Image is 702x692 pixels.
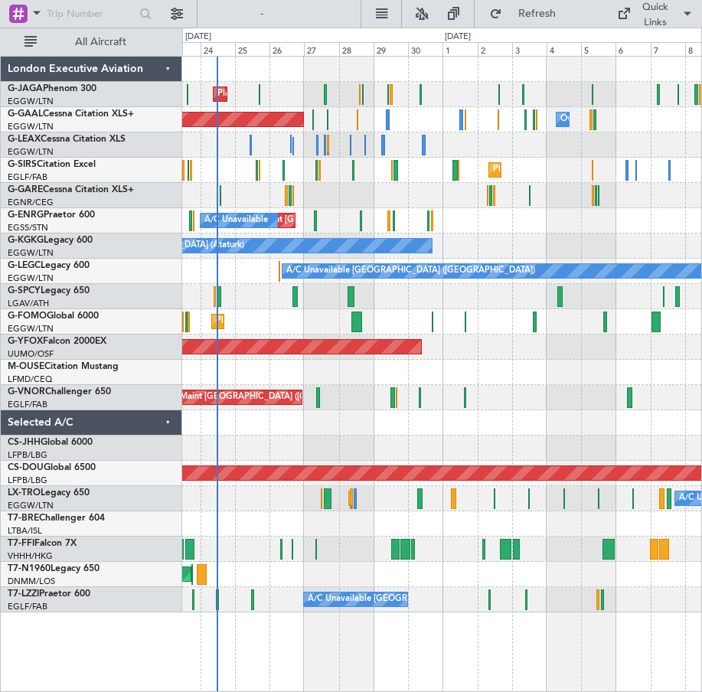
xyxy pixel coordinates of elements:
a: EGGW/LTN [8,146,54,158]
a: LFMD/CEQ [8,374,52,385]
div: Planned Maint [GEOGRAPHIC_DATA] ([GEOGRAPHIC_DATA]) [216,310,457,333]
div: 1 [442,42,477,56]
span: G-FOMO [8,312,47,321]
a: M-OUSECitation Mustang [8,362,119,371]
div: 6 [615,42,650,56]
span: Refresh [505,8,570,19]
span: G-LEAX [8,135,41,144]
a: G-SPCYLegacy 650 [8,286,90,295]
span: G-LEGC [8,261,41,270]
div: A/C Unavailable [204,209,268,232]
span: G-VNOR [8,387,45,397]
a: G-YFOXFalcon 2000EX [8,337,106,346]
button: Refresh [482,2,574,26]
a: G-VNORChallenger 650 [8,387,111,397]
span: T7-LZZI [8,589,39,599]
a: UUMO/OSF [8,348,54,360]
a: G-GARECessna Citation XLS+ [8,185,134,194]
a: EGGW/LTN [8,323,54,335]
span: G-KGKG [8,236,44,245]
a: LX-TROLegacy 650 [8,488,90,498]
div: 2 [478,42,512,56]
div: 23 [165,42,200,56]
a: EGLF/FAB [8,399,47,410]
div: A/C Unavailable [GEOGRAPHIC_DATA] ([GEOGRAPHIC_DATA]) [308,588,557,611]
a: T7-BREChallenger 604 [8,514,105,523]
a: EGGW/LTN [8,121,54,132]
div: 24 [201,42,235,56]
a: T7-FFIFalcon 7X [8,539,77,548]
button: All Aircraft [17,30,166,54]
div: A/C Unavailable [GEOGRAPHIC_DATA] ([GEOGRAPHIC_DATA]) [286,259,535,282]
div: Planned Maint [GEOGRAPHIC_DATA] ([GEOGRAPHIC_DATA]) [146,386,387,409]
div: 29 [374,42,408,56]
div: [DATE] [445,31,471,44]
span: LX-TRO [8,488,41,498]
div: 28 [339,42,374,56]
a: EGLF/FAB [8,171,47,183]
a: LFPB/LBG [8,449,47,461]
span: G-SPCY [8,286,41,295]
a: CS-DOUGlobal 6500 [8,463,96,472]
a: CS-JHHGlobal 6000 [8,438,93,447]
a: T7-N1960Legacy 650 [8,564,100,573]
a: EGSS/STN [8,222,48,233]
span: G-GAAL [8,109,43,119]
a: EGLF/FAB [8,601,47,612]
a: G-ENRGPraetor 600 [8,211,95,220]
a: EGGW/LTN [8,273,54,284]
a: G-JAGAPhenom 300 [8,84,96,93]
div: 5 [581,42,615,56]
a: LFPB/LBG [8,475,47,486]
span: T7-N1960 [8,564,51,573]
a: G-GAALCessna Citation XLS+ [8,109,134,119]
span: T7-FFI [8,539,34,548]
span: G-ENRG [8,211,44,220]
a: G-KGKGLegacy 600 [8,236,93,245]
span: CS-DOU [8,463,44,472]
span: All Aircraft [40,37,162,47]
a: VHHH/HKG [8,550,53,562]
a: EGGW/LTN [8,500,54,511]
a: EGNR/CEG [8,197,54,208]
div: 25 [235,42,269,56]
div: 7 [651,42,685,56]
a: G-FOMOGlobal 6000 [8,312,99,321]
div: 30 [408,42,442,56]
span: M-OUSE [8,362,44,371]
div: 27 [304,42,338,56]
a: EGGW/LTN [8,96,54,107]
div: 3 [512,42,547,56]
a: G-SIRSCitation Excel [8,160,96,169]
span: G-JAGA [8,84,43,93]
div: 4 [547,42,581,56]
input: Trip Number [47,2,135,25]
a: LTBA/ISL [8,525,42,537]
div: 26 [269,42,304,56]
button: Quick Links [609,2,701,26]
div: [DATE] [185,31,211,44]
div: Planned Maint [GEOGRAPHIC_DATA] ([GEOGRAPHIC_DATA]) [217,83,459,106]
span: G-SIRS [8,160,37,169]
span: G-GARE [8,185,43,194]
span: T7-BRE [8,514,39,523]
a: G-LEAXCessna Citation XLS [8,135,126,144]
div: Owner [560,108,586,131]
span: G-YFOX [8,337,43,346]
span: CS-JHH [8,438,41,447]
a: T7-LZZIPraetor 600 [8,589,90,599]
a: EGGW/LTN [8,247,54,259]
a: LGAV/ATH [8,298,49,309]
a: DNMM/LOS [8,576,55,587]
a: G-LEGCLegacy 600 [8,261,90,270]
